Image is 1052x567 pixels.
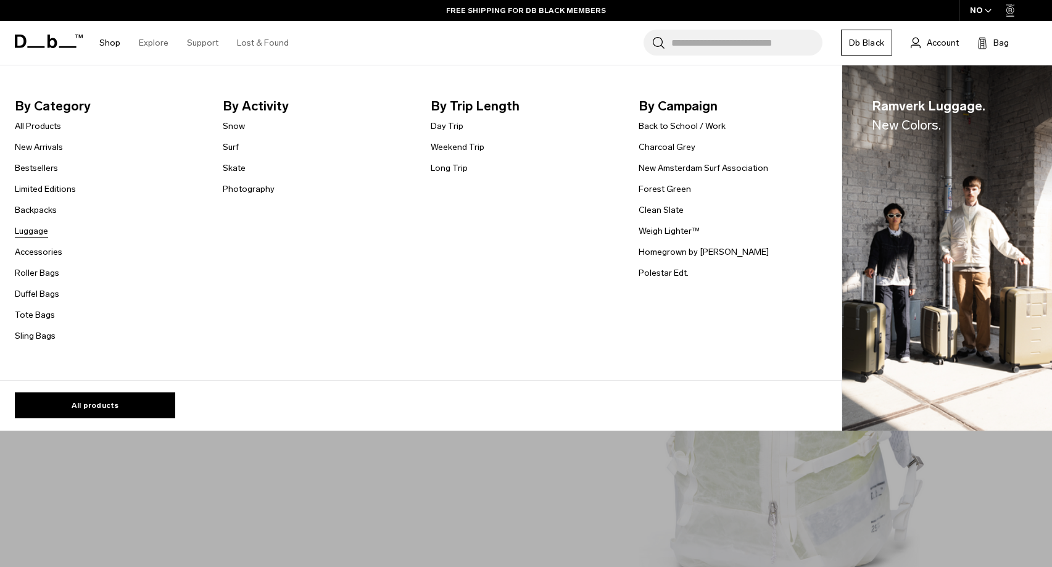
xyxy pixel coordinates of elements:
[15,183,76,196] a: Limited Editions
[446,5,606,16] a: FREE SHIPPING FOR DB BLACK MEMBERS
[639,96,827,116] span: By Campaign
[639,225,700,238] a: Weigh Lighter™
[15,162,58,175] a: Bestsellers
[15,246,62,259] a: Accessories
[431,96,619,116] span: By Trip Length
[639,120,726,133] a: Back to School / Work
[223,162,246,175] a: Skate
[431,120,463,133] a: Day Trip
[872,96,985,135] span: Ramverk Luggage.
[639,183,691,196] a: Forest Green
[431,141,484,154] a: Weekend Trip
[639,267,689,279] a: Polestar Edt.
[639,204,684,217] a: Clean Slate
[15,225,48,238] a: Luggage
[15,267,59,279] a: Roller Bags
[993,36,1009,49] span: Bag
[99,21,120,65] a: Shop
[90,21,298,65] nav: Main Navigation
[841,30,892,56] a: Db Black
[15,141,63,154] a: New Arrivals
[977,35,1009,50] button: Bag
[223,96,411,116] span: By Activity
[237,21,289,65] a: Lost & Found
[927,36,959,49] span: Account
[15,329,56,342] a: Sling Bags
[223,141,239,154] a: Surf
[187,21,218,65] a: Support
[15,308,55,321] a: Tote Bags
[639,141,695,154] a: Charcoal Grey
[911,35,959,50] a: Account
[15,96,203,116] span: By Category
[872,117,941,133] span: New Colors.
[15,204,57,217] a: Backpacks
[639,246,769,259] a: Homegrown by [PERSON_NAME]
[139,21,168,65] a: Explore
[842,65,1052,431] img: Db
[223,183,275,196] a: Photography
[639,162,768,175] a: New Amsterdam Surf Association
[15,288,59,300] a: Duffel Bags
[431,162,468,175] a: Long Trip
[842,65,1052,431] a: Ramverk Luggage.New Colors. Db
[15,392,175,418] a: All products
[223,120,245,133] a: Snow
[15,120,61,133] a: All Products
